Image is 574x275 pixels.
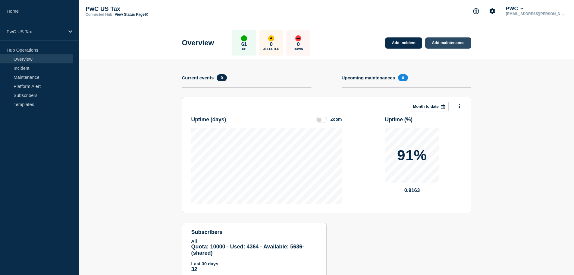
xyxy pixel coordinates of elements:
p: 32 [191,266,317,273]
h3: Uptime ( days ) [191,117,226,123]
h1: Overview [182,39,214,47]
p: Up [242,47,246,51]
h3: Uptime ( % ) [385,117,413,123]
p: 0 [297,41,300,47]
a: View Status Page [115,12,148,17]
span: 0 [398,74,408,81]
h4: Current events [182,75,214,80]
p: 61 [241,41,247,47]
button: Account settings [486,5,499,18]
h4: subscribers [191,229,317,235]
p: PwC US Tax [86,5,206,12]
p: Last 30 days [191,261,317,266]
button: Month to date [410,102,449,111]
span: 0 [217,74,227,81]
p: 0.9163 [385,187,439,193]
p: 0 [270,41,273,47]
p: Down [293,47,303,51]
button: Support [470,5,482,18]
p: All [191,238,317,244]
p: [EMAIL_ADDRESS][PERSON_NAME][DOMAIN_NAME] [505,12,567,16]
p: Month to date [413,104,439,109]
p: Affected [263,47,279,51]
span: Quota: 10000 - Used: 4364 - Available: 5636 - (shared) [191,244,304,256]
div: down [295,35,301,41]
div: up [241,35,247,41]
a: Add incident [385,37,422,49]
a: Add maintenance [425,37,471,49]
p: 91% [397,148,427,163]
p: PwC US Tax [7,29,64,34]
button: PWC [505,6,525,12]
h4: Upcoming maintenances [342,75,395,80]
div: Zoom [330,117,342,122]
div: affected [268,35,274,41]
p: Connected Hub [86,12,112,17]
